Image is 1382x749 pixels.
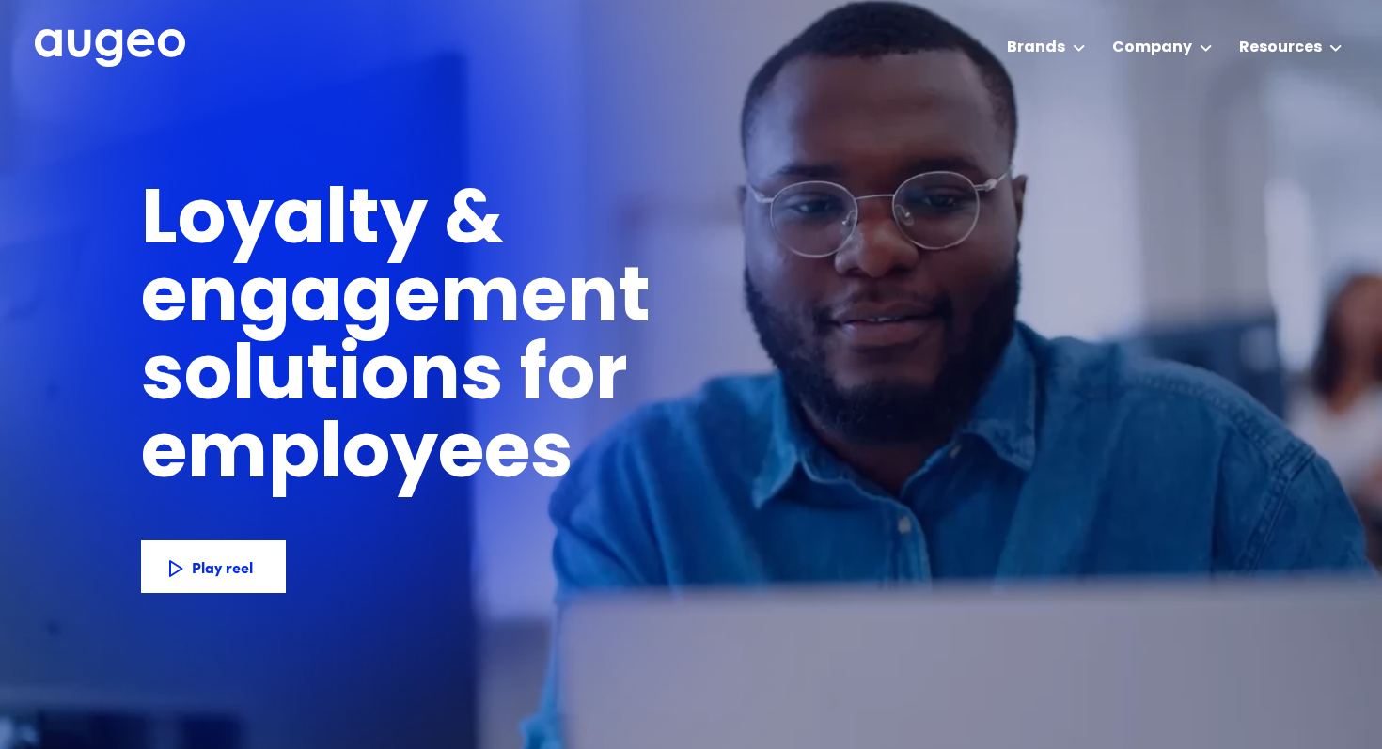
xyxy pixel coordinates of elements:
img: Augeo's full logo in white. [35,29,185,68]
div: Brands [1007,37,1065,59]
div: Resources [1239,37,1322,59]
div: Company [1112,37,1192,59]
a: Play reel [141,540,286,593]
h1: Loyalty & engagement solutions for [141,184,953,418]
a: home [35,29,185,69]
h1: employees [141,418,606,496]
